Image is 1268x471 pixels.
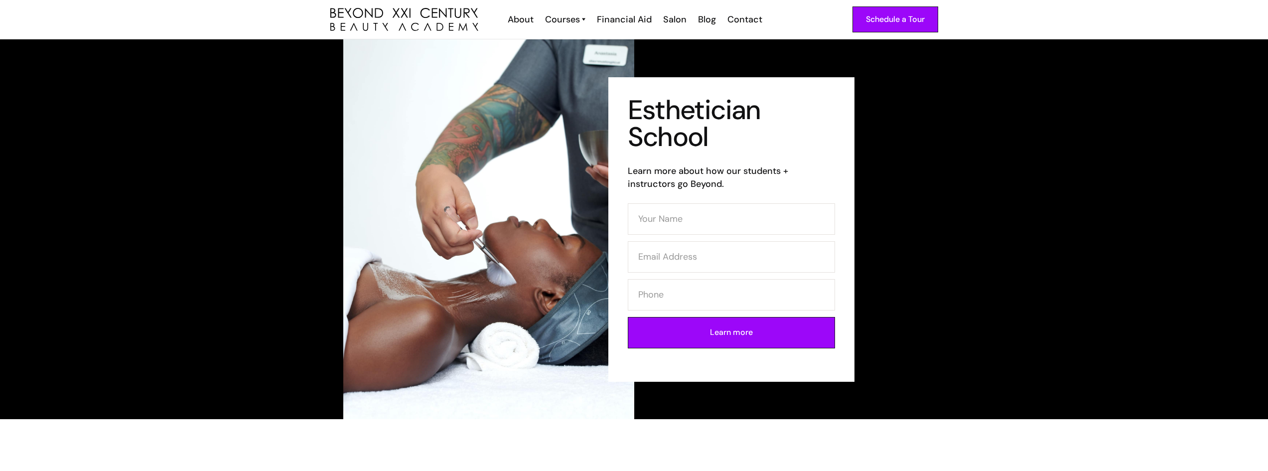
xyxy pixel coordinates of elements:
a: Schedule a Tour [852,6,938,32]
a: Blog [692,13,721,26]
input: Learn more [628,317,835,348]
input: Email Address [628,241,835,273]
div: Salon [663,13,687,26]
h1: Esthetician School [628,97,835,151]
img: esthetician facial application [343,39,634,419]
img: beyond 21st century beauty academy logo [330,8,478,31]
a: Salon [657,13,692,26]
a: About [501,13,539,26]
div: Contact [727,13,762,26]
div: Blog [698,13,716,26]
form: Contact Form (Esthi) [628,203,835,355]
div: About [508,13,534,26]
div: Schedule a Tour [866,13,925,26]
input: Phone [628,279,835,311]
a: home [330,8,478,31]
div: Courses [545,13,580,26]
a: Contact [721,13,767,26]
h6: Learn more about how our students + instructors go Beyond. [628,164,835,190]
a: Courses [545,13,585,26]
input: Your Name [628,203,835,235]
div: Financial Aid [597,13,652,26]
a: Financial Aid [590,13,657,26]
